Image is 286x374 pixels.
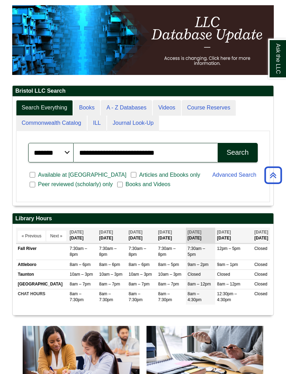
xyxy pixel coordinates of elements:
a: A - Z Databases [101,100,152,116]
a: Back to Top [262,170,284,180]
span: Closed [254,291,267,296]
a: Advanced Search [212,172,256,178]
a: Books [74,100,100,116]
span: 7:30am – 8pm [70,246,87,257]
input: Available at [GEOGRAPHIC_DATA] [30,172,35,178]
a: Commonwealth Catalog [16,115,87,131]
span: [DATE] [188,230,202,235]
span: [DATE] [70,230,84,235]
span: [DATE] [129,230,143,235]
span: Closed [254,272,267,277]
th: [DATE] [215,228,253,243]
span: 8am – 7pm [99,282,120,287]
span: 10am – 3pm [158,272,181,277]
span: 10am – 3pm [99,272,122,277]
span: 8am – 7:30pm [99,291,113,302]
span: 9am – 1pm [217,262,238,267]
span: 9am – 2pm [188,262,209,267]
a: Videos [153,100,181,116]
td: [GEOGRAPHIC_DATA] [16,279,68,289]
span: [DATE] [158,230,172,235]
th: [DATE] [127,228,157,243]
span: 10am – 3pm [129,272,152,277]
span: 10am – 3pm [70,272,93,277]
input: Books and Videos [117,182,123,188]
span: Closed [217,272,230,277]
a: ILL [88,115,106,131]
div: Search [227,148,249,157]
span: 7:30am – 8pm [129,246,146,257]
button: « Previous [18,231,45,241]
span: Books and Videos [123,180,173,189]
th: [DATE] [156,228,186,243]
td: Fall River [16,244,68,260]
span: [DATE] [99,230,113,235]
input: Articles and Ebooks only [131,172,136,178]
span: 8am – 12pm [217,282,240,287]
span: 12pm – 5pm [217,246,240,251]
h2: Library Hours [13,213,273,224]
span: 8am – 5pm [158,262,179,267]
a: Journal Look-Up [107,115,159,131]
span: 8am – 7:30pm [158,291,172,302]
span: 7:30am – 8pm [158,246,175,257]
span: 8am – 7pm [129,282,150,287]
span: 8am – 7pm [70,282,91,287]
span: 8am – 7:30pm [129,291,143,302]
span: Closed [254,246,267,251]
span: 7:30am – 8pm [99,246,116,257]
span: 8am – 7pm [158,282,179,287]
span: Peer reviewed (scholarly) only [35,180,115,189]
span: Closed [188,272,201,277]
span: 8am – 6pm [70,262,91,267]
a: Search Everything [16,100,73,116]
span: 8am – 6pm [129,262,150,267]
span: Available at [GEOGRAPHIC_DATA] [35,171,129,179]
span: 8am – 6pm [99,262,120,267]
span: 8am – 7:30pm [70,291,84,302]
span: [DATE] [254,230,268,235]
span: [DATE] [217,230,231,235]
td: CHAT HOURS [16,289,68,305]
th: [DATE] [68,228,98,243]
span: 12:30pm – 4:30pm [217,291,237,302]
th: [DATE] [97,228,127,243]
button: Search [218,143,258,162]
th: [DATE] [186,228,216,243]
a: Course Reserves [182,100,236,116]
td: Attleboro [16,260,68,269]
span: Closed [254,282,267,287]
img: HTML tutorial [12,5,274,75]
button: Next » [46,231,66,241]
span: Closed [254,262,267,267]
td: Taunton [16,269,68,279]
h2: Bristol LLC Search [13,86,273,97]
th: [DATE] [253,228,270,243]
span: 7:30am – 5pm [188,246,205,257]
span: Articles and Ebooks only [136,171,203,179]
input: Peer reviewed (scholarly) only [30,182,35,188]
span: 8am – 12pm [188,282,211,287]
span: 8am – 4:30pm [188,291,202,302]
